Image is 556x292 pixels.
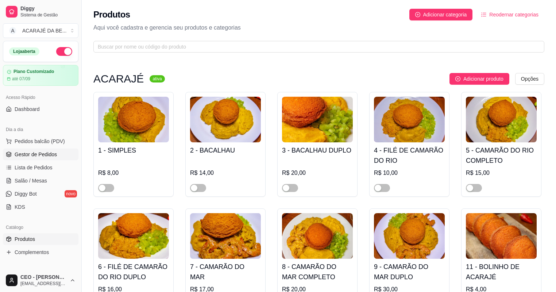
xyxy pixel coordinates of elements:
input: Buscar por nome ou código do produto [98,43,534,51]
img: product-image [282,97,353,142]
h4: 9 - CAMARÃO DO MAR DUPLO [374,262,445,282]
h4: 5 - CAMARÃO DO RIO COMPLETO [466,145,537,166]
div: ACARAJÉ DA BE ... [22,27,66,34]
span: A [9,27,16,34]
button: Opções [515,73,544,85]
span: Adicionar produto [463,75,503,83]
div: Catálogo [3,222,78,233]
h4: 7 - CAMARÃO DO MAR [190,262,261,282]
span: plus-circle [415,12,420,17]
img: product-image [466,97,537,142]
button: CEO - [PERSON_NAME][EMAIL_ADDRESS][DOMAIN_NAME] [3,272,78,289]
h4: 3 - BACALHAU DUPLO [282,145,353,155]
a: Plano Customizadoaté 07/09 [3,65,78,86]
span: Produtos [15,235,35,243]
img: product-image [466,213,537,259]
img: product-image [190,97,261,142]
span: Dashboard [15,105,40,113]
div: R$ 14,00 [190,169,261,177]
img: product-image [374,213,445,259]
img: product-image [98,213,169,259]
a: Dashboard [3,103,78,115]
a: DiggySistema de Gestão [3,3,78,20]
button: Adicionar produto [449,73,509,85]
span: plus-circle [455,76,460,81]
span: Diggy [20,5,76,12]
span: [EMAIL_ADDRESS][DOMAIN_NAME] [20,281,67,287]
div: R$ 20,00 [282,169,353,177]
span: Complementos [15,249,49,256]
h4: 6 - FILÉ DE CAMARÃO DO RIO DUPLO [98,262,169,282]
a: Gestor de Pedidos [3,149,78,160]
span: ordered-list [481,12,486,17]
div: R$ 8,00 [98,169,169,177]
article: até 07/09 [12,76,30,82]
span: Diggy Bot [15,190,37,197]
img: product-image [98,97,169,142]
div: Loja aberta [9,47,39,55]
span: CEO - [PERSON_NAME] [20,274,67,281]
h2: Produtos [93,9,130,20]
span: Opções [521,75,538,83]
h4: 2 - BACALHAU [190,145,261,155]
h4: 4 - FILÉ DE CAMARÃO DO RIO [374,145,445,166]
a: Lista de Pedidos [3,162,78,173]
h4: 1 - SIMPLES [98,145,169,155]
article: Plano Customizado [13,69,54,74]
a: KDS [3,201,78,213]
img: product-image [282,213,353,259]
div: R$ 10,00 [374,169,445,177]
span: Salão / Mesas [15,177,47,184]
a: Produtos [3,233,78,245]
h4: 8 - CAMARÃO DO MAR COMPLETO [282,262,353,282]
h3: ACARAJÉ [93,74,144,83]
a: Complementos [3,246,78,258]
div: Dia a dia [3,124,78,135]
sup: ativa [150,75,165,82]
span: Adicionar categoria [423,11,467,19]
button: Adicionar categoria [409,9,473,20]
span: KDS [15,203,25,211]
span: Gestor de Pedidos [15,151,57,158]
span: Reodernar categorias [489,11,538,19]
button: Reodernar categorias [475,9,544,20]
a: Diggy Botnovo [3,188,78,200]
p: Aqui você cadastra e gerencia seu produtos e categorias [93,23,544,32]
div: R$ 15,00 [466,169,537,177]
span: Lista de Pedidos [15,164,53,171]
span: Pedidos balcão (PDV) [15,138,65,145]
div: Acesso Rápido [3,92,78,103]
button: Alterar Status [56,47,72,56]
a: Salão / Mesas [3,175,78,187]
img: product-image [190,213,261,259]
img: product-image [374,97,445,142]
button: Select a team [3,23,78,38]
h4: 11 - BOLINHO DE ACARAJÉ [466,262,537,282]
button: Pedidos balcão (PDV) [3,135,78,147]
span: Sistema de Gestão [20,12,76,18]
